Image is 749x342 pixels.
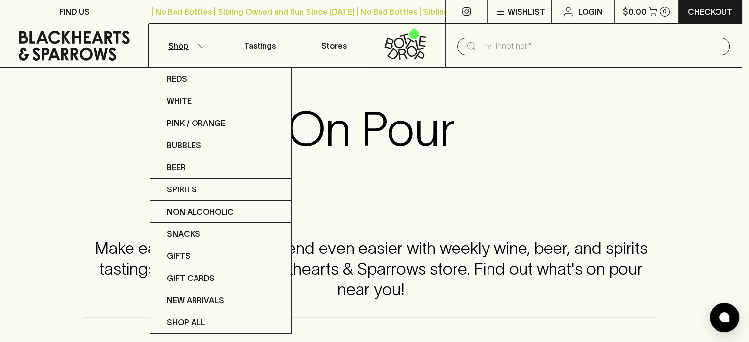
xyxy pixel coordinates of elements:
[150,311,291,333] a: SHOP ALL
[167,184,197,195] p: Spirits
[150,179,291,201] a: Spirits
[150,68,291,90] a: Reds
[150,201,291,223] a: Non Alcoholic
[167,294,224,306] p: New Arrivals
[150,90,291,112] a: White
[167,250,191,262] p: Gifts
[167,139,201,151] p: Bubbles
[167,95,192,107] p: White
[150,156,291,179] a: Beer
[167,272,215,284] p: Gift Cards
[719,312,729,322] img: bubble-icon
[150,289,291,311] a: New Arrivals
[150,245,291,267] a: Gifts
[150,267,291,289] a: Gift Cards
[150,134,291,156] a: Bubbles
[167,73,187,85] p: Reds
[167,316,205,328] p: SHOP ALL
[167,228,200,240] p: Snacks
[150,112,291,134] a: Pink / Orange
[167,206,234,218] p: Non Alcoholic
[167,117,225,129] p: Pink / Orange
[167,161,186,173] p: Beer
[150,223,291,245] a: Snacks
